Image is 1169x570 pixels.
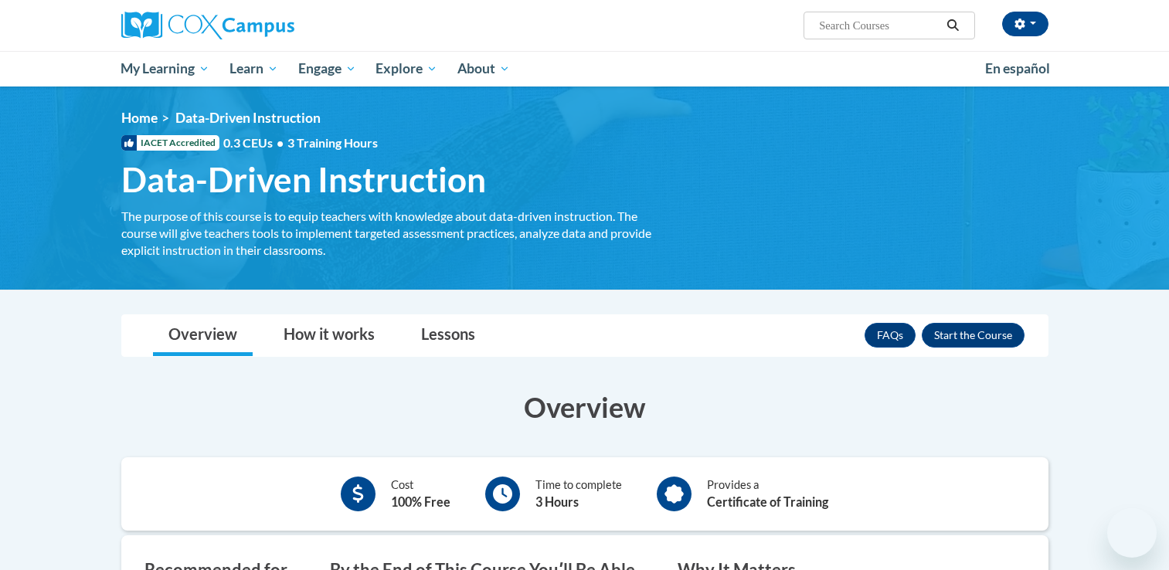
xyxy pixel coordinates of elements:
[365,51,447,87] a: Explore
[535,494,579,509] b: 3 Hours
[1107,508,1157,558] iframe: Button to launch messaging window
[175,110,321,126] span: Data-Driven Instruction
[268,315,390,356] a: How it works
[121,135,219,151] span: IACET Accredited
[121,159,486,200] span: Data-Driven Instruction
[121,388,1048,426] h3: Overview
[922,323,1025,348] button: Enroll
[223,134,378,151] span: 0.3 CEUs
[707,494,828,509] b: Certificate of Training
[1002,12,1048,36] button: Account Settings
[121,59,209,78] span: My Learning
[219,51,288,87] a: Learn
[941,16,964,35] button: Search
[229,59,278,78] span: Learn
[406,315,491,356] a: Lessons
[391,477,450,511] div: Cost
[391,494,450,509] b: 100% Free
[457,59,510,78] span: About
[121,12,415,39] a: Cox Campus
[376,59,437,78] span: Explore
[865,323,916,348] a: FAQs
[288,51,366,87] a: Engage
[985,60,1050,76] span: En español
[817,16,941,35] input: Search Courses
[121,12,294,39] img: Cox Campus
[121,110,158,126] a: Home
[707,477,828,511] div: Provides a
[111,51,220,87] a: My Learning
[98,51,1072,87] div: Main menu
[447,51,520,87] a: About
[121,208,654,259] div: The purpose of this course is to equip teachers with knowledge about data-driven instruction. The...
[287,135,378,150] span: 3 Training Hours
[277,135,284,150] span: •
[153,315,253,356] a: Overview
[298,59,356,78] span: Engage
[535,477,622,511] div: Time to complete
[975,53,1060,85] a: En español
